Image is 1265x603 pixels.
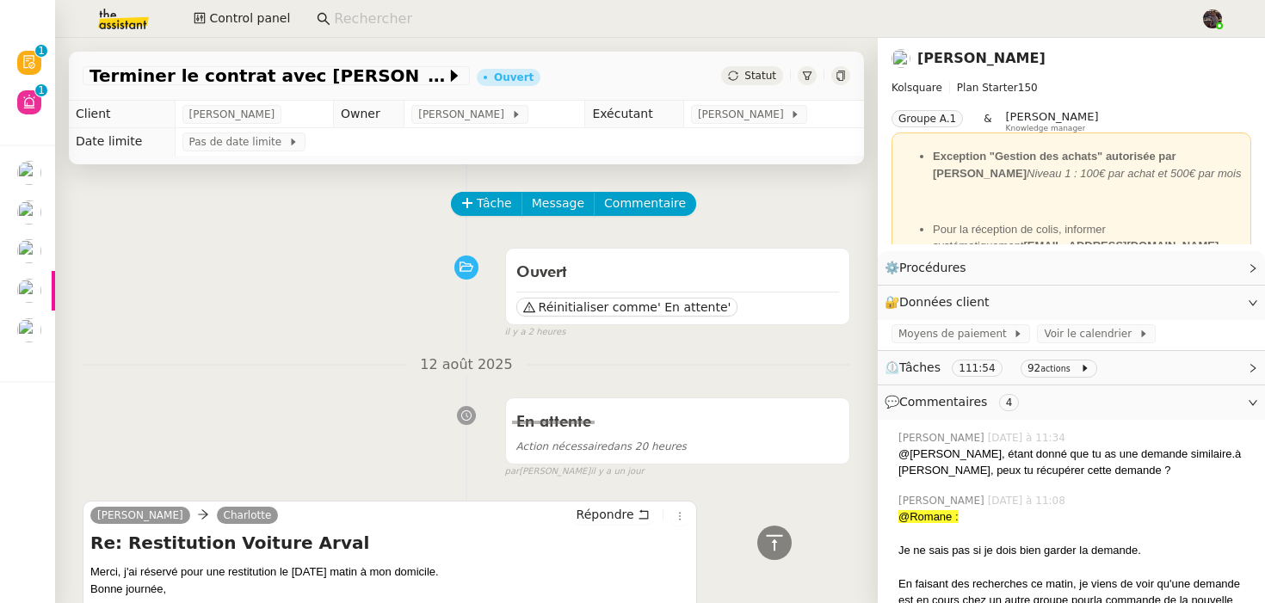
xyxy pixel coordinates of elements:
[899,295,990,309] span: Données client
[585,101,684,128] td: Exécutant
[933,150,1176,180] strong: Exception "Gestion des achats" autorisée par [PERSON_NAME]
[885,360,1104,374] span: ⏲️
[933,221,1244,255] li: Pour la réception de colis, informer systématiquement
[885,395,1026,409] span: 💬
[898,430,988,446] span: [PERSON_NAME]
[90,531,689,555] h4: Re: Restitution Voiture Arval
[744,70,776,82] span: Statut
[878,286,1265,319] div: 🔐Données client
[892,82,942,94] span: Kolsquare
[604,194,686,213] span: Commentaire
[1203,9,1222,28] img: 2af2e8ed-4e7a-4339-b054-92d163d57814
[90,563,689,597] div: Merci, j'ai réservé pour une restitution le [DATE] matin à mon domicile.
[89,67,446,84] span: Terminer le contrat avec [PERSON_NAME]
[1040,364,1071,373] small: actions
[183,7,300,31] button: Control panel
[516,415,591,430] span: En attente
[90,508,190,523] a: [PERSON_NAME]
[571,505,656,524] button: Répondre
[892,49,910,68] img: users%2FgeBNsgrICCWBxRbiuqfStKJvnT43%2Favatar%2F643e594d886881602413a30f_1666712378186.jpeg
[406,354,526,377] span: 12 août 2025
[38,45,45,60] p: 1
[516,265,567,280] span: Ouvert
[521,192,595,216] button: Message
[988,493,1069,508] span: [DATE] à 11:08
[917,50,1046,66] a: [PERSON_NAME]
[505,325,566,340] span: il y a 2 heures
[516,298,738,317] button: Réinitialiser comme' En attente'
[90,581,689,598] div: Bonne journée,
[17,239,41,263] img: users%2FAXgjBsdPtrYuxuZvIJjRexEdqnq2%2Favatar%2F1599931753966.jpeg
[898,542,1251,559] div: Je ne sais pas si je dois bien garder la demande.
[69,128,175,156] td: Date limite
[885,258,974,278] span: ⚙️
[217,508,279,523] a: Charlotte
[418,106,510,123] span: [PERSON_NAME]
[1044,325,1138,342] span: Voir le calendrier
[885,292,997,312] span: 🔐
[657,298,731,316] span: ' En attente'
[898,325,1013,342] span: Moyens de paiement
[189,133,288,151] span: Pas de date limite
[494,72,534,83] div: Ouvert
[898,510,959,523] span: @Romane :
[17,161,41,185] img: users%2FrLg9kJpOivdSURM9kMyTNR7xGo72%2Favatar%2Fb3a3d448-9218-437f-a4e5-c617cb932dda
[1006,110,1099,123] span: [PERSON_NAME]
[17,200,41,225] img: users%2FAXgjBsdPtrYuxuZvIJjRexEdqnq2%2Favatar%2F1599931753966.jpeg
[505,465,645,479] small: [PERSON_NAME]
[957,82,1018,94] span: Plan Starter
[577,506,634,523] span: Répondre
[17,318,41,342] img: users%2FAXgjBsdPtrYuxuZvIJjRexEdqnq2%2Favatar%2F1599931753966.jpeg
[898,446,1251,479] div: @[PERSON_NAME], étant donné que tu as une demande similaire.à [PERSON_NAME], peux tu récupérer ce...
[952,360,1002,377] nz-tag: 111:54
[1018,82,1038,94] span: 150
[532,194,584,213] span: Message
[878,385,1265,419] div: 💬Commentaires 4
[539,298,657,316] span: Réinitialiser comme
[999,394,1020,411] nz-tag: 4
[899,261,966,274] span: Procédures
[516,440,608,452] span: Action nécessaire
[516,440,687,452] span: dans 20 heures
[333,101,404,128] td: Owner
[451,192,522,216] button: Tâche
[1006,124,1086,133] span: Knowledge manager
[1024,239,1219,252] strong: [EMAIL_ADDRESS][DOMAIN_NAME]
[35,84,47,96] nz-badge-sup: 1
[698,106,790,123] span: [PERSON_NAME]
[892,110,963,127] nz-tag: Groupe A.1
[189,106,275,123] span: [PERSON_NAME]
[988,430,1069,446] span: [DATE] à 11:34
[899,395,987,409] span: Commentaires
[38,84,45,100] p: 1
[984,110,991,132] span: &
[898,493,988,508] span: [PERSON_NAME]
[35,45,47,57] nz-badge-sup: 1
[878,251,1265,285] div: ⚙️Procédures
[594,192,696,216] button: Commentaire
[69,101,175,128] td: Client
[17,279,41,303] img: users%2FAXgjBsdPtrYuxuZvIJjRexEdqnq2%2Favatar%2F1599931753966.jpeg
[590,465,644,479] span: il y a un jour
[209,9,290,28] span: Control panel
[477,194,512,213] span: Tâche
[878,351,1265,385] div: ⏲️Tâches 111:54 92actions
[505,465,520,479] span: par
[1027,167,1241,180] em: Niveau 1 : 100€ par achat et 500€ par mois
[1027,362,1040,374] span: 92
[1006,110,1099,132] app-user-label: Knowledge manager
[334,8,1183,31] input: Rechercher
[899,360,941,374] span: Tâches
